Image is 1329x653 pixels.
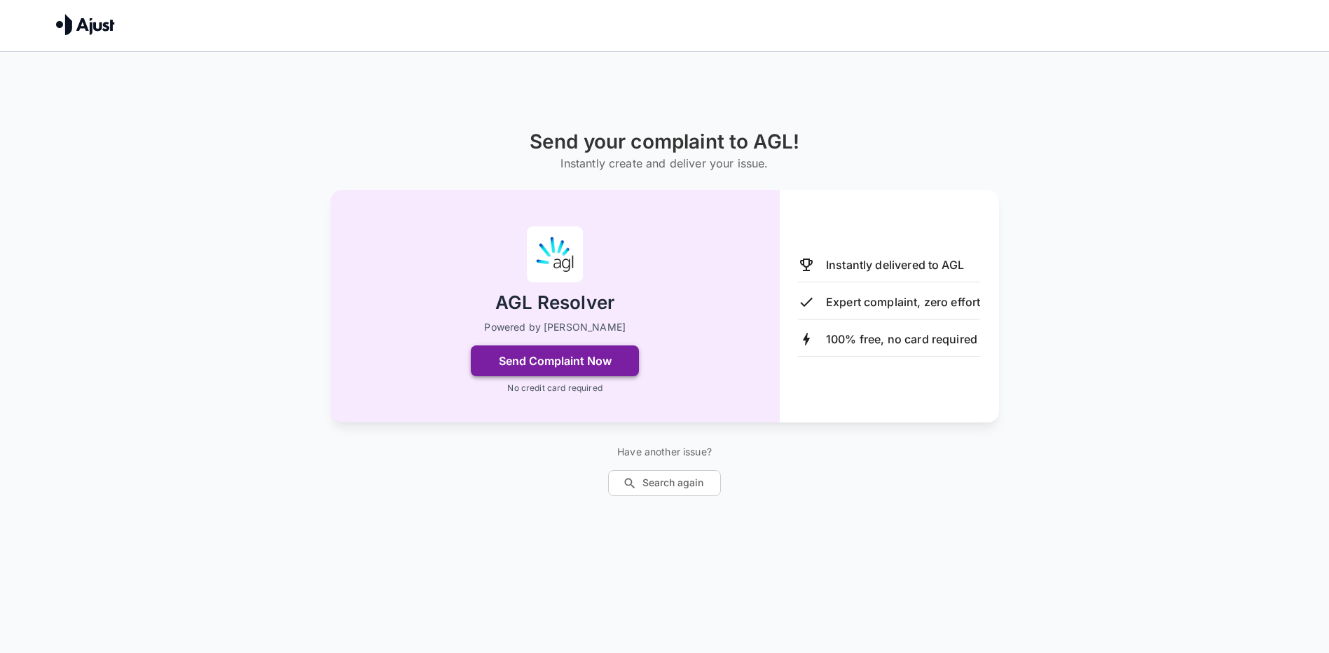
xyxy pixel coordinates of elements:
[530,153,799,173] h6: Instantly create and deliver your issue.
[527,226,583,282] img: AGL
[608,470,721,496] button: Search again
[471,345,639,376] button: Send Complaint Now
[484,320,626,334] p: Powered by [PERSON_NAME]
[507,382,602,394] p: No credit card required
[495,291,614,315] h2: AGL Resolver
[608,445,721,459] p: Have another issue?
[56,14,115,35] img: Ajust
[530,130,799,153] h1: Send your complaint to AGL!
[826,294,980,310] p: Expert complaint, zero effort
[826,331,977,348] p: 100% free, no card required
[826,256,964,273] p: Instantly delivered to AGL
